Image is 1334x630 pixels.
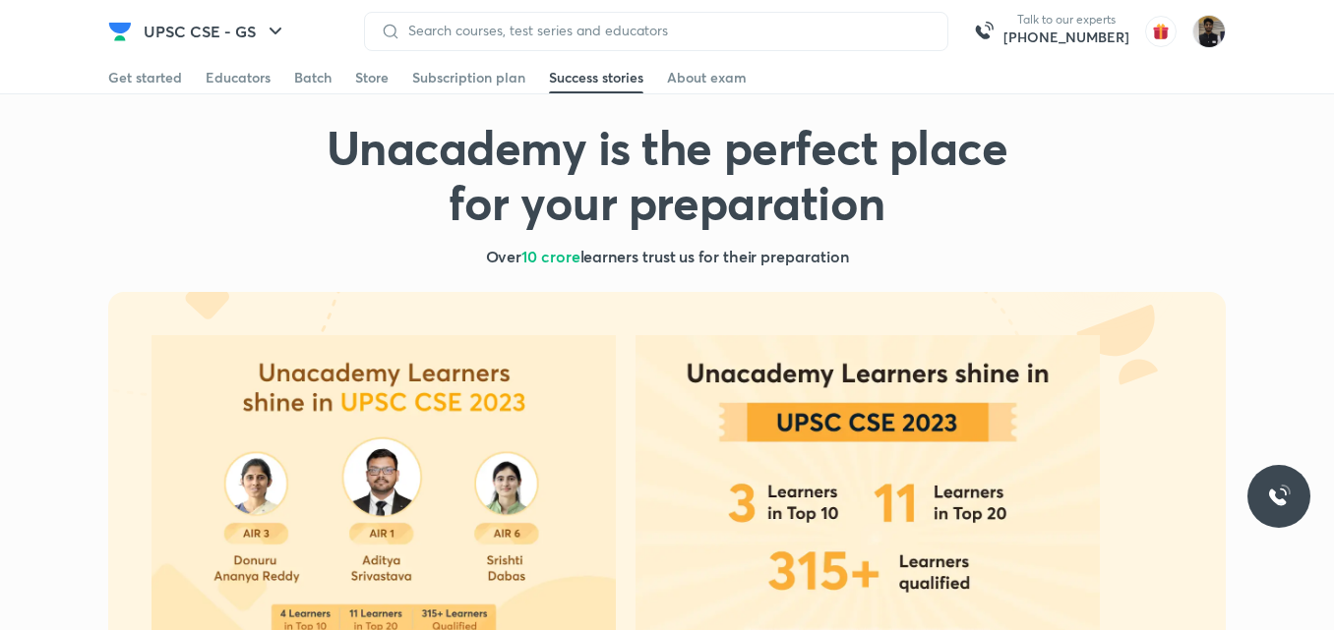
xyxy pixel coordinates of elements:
[521,246,579,266] span: 10 crore
[206,62,271,93] a: Educators
[1192,15,1226,48] img: Vivek Vivek
[549,62,643,93] a: Success stories
[1003,28,1129,47] a: [PHONE_NUMBER]
[108,245,1226,268] h5: Over learners trust us for their preparation
[400,23,932,38] input: Search courses, test series and educators
[549,68,643,87] div: Success stories
[412,62,525,93] a: Subscription plan
[1267,485,1291,508] img: ttu
[412,68,525,87] div: Subscription plan
[132,12,299,51] button: UPSC CSE - GS
[206,68,271,87] div: Educators
[667,62,747,93] a: About exam
[1145,16,1177,47] img: avatar
[964,12,1003,51] img: call-us
[108,20,132,43] img: Company Logo
[108,68,182,87] div: Get started
[294,68,332,87] div: Batch
[294,62,332,93] a: Batch
[355,68,389,87] div: Store
[319,119,1015,229] h1: Unacademy is the perfect place for your preparation
[355,62,389,93] a: Store
[667,68,747,87] div: About exam
[1003,12,1129,28] p: Talk to our experts
[108,62,182,93] a: Get started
